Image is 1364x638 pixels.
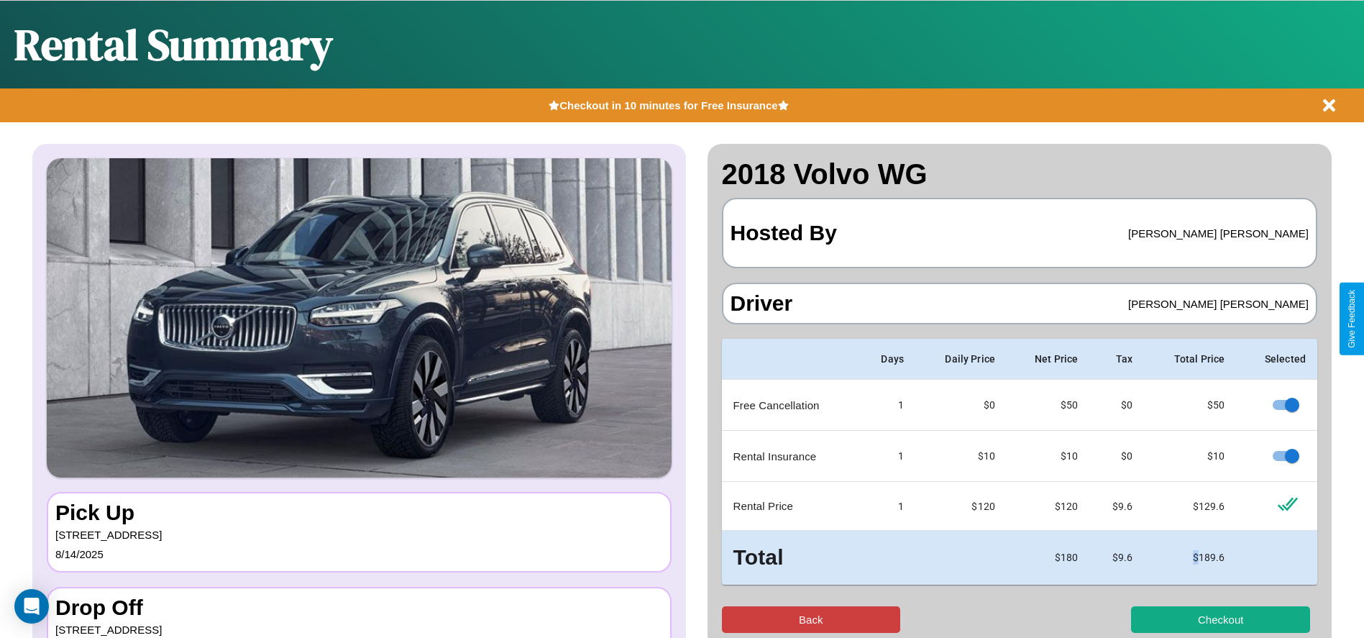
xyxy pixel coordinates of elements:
td: $ 9.6 [1090,482,1145,531]
td: $ 10 [1144,431,1236,482]
td: $0 [1090,380,1145,431]
p: Rental Price [733,496,847,516]
h3: Hosted By [731,206,837,260]
h3: Total [733,542,847,573]
button: Back [722,606,901,633]
table: simple table [722,339,1318,585]
th: Total Price [1144,339,1236,380]
td: $ 120 [915,482,1007,531]
button: Checkout [1131,606,1310,633]
p: 8 / 14 / 2025 [55,544,663,564]
td: $ 129.6 [1144,482,1236,531]
td: 1 [859,431,915,482]
p: Free Cancellation [733,396,847,415]
th: Days [859,339,915,380]
td: 1 [859,380,915,431]
th: Tax [1090,339,1145,380]
div: Open Intercom Messenger [14,589,49,624]
td: $ 50 [1007,380,1089,431]
td: $ 180 [1007,531,1089,585]
td: $0 [915,380,1007,431]
div: Give Feedback [1347,290,1357,348]
p: [STREET_ADDRESS] [55,525,663,544]
td: $0 [1090,431,1145,482]
td: $ 120 [1007,482,1089,531]
td: $ 9.6 [1090,531,1145,585]
th: Net Price [1007,339,1089,380]
td: $ 10 [1007,431,1089,482]
b: Checkout in 10 minutes for Free Insurance [559,99,777,111]
h3: Drop Off [55,596,663,620]
td: $10 [915,431,1007,482]
td: $ 50 [1144,380,1236,431]
h2: 2018 Volvo WG [722,158,1318,191]
p: [PERSON_NAME] [PERSON_NAME] [1128,224,1309,243]
td: $ 189.6 [1144,531,1236,585]
td: 1 [859,482,915,531]
h3: Driver [731,291,793,316]
p: Rental Insurance [733,447,847,466]
th: Daily Price [915,339,1007,380]
h1: Rental Summary [14,15,333,74]
th: Selected [1237,339,1318,380]
p: [PERSON_NAME] [PERSON_NAME] [1128,294,1309,314]
h3: Pick Up [55,501,663,525]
